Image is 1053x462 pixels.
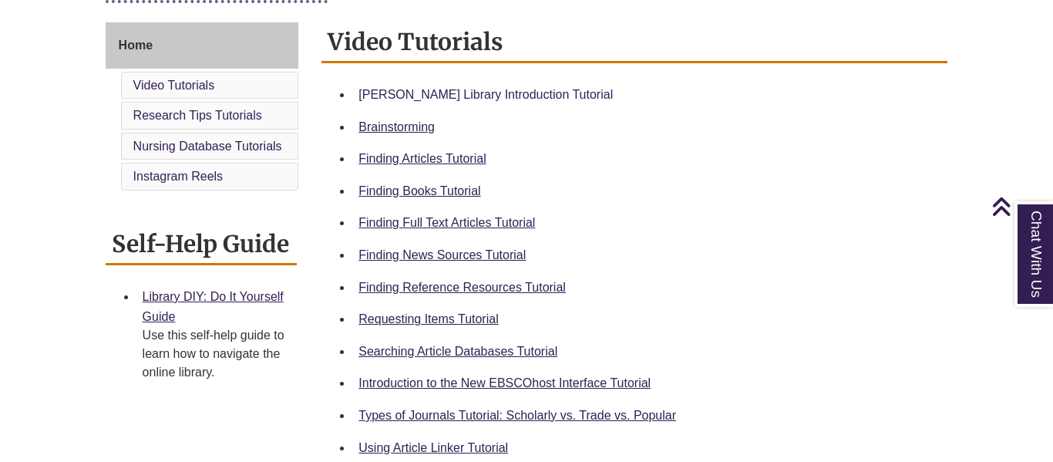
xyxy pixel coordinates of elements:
[321,22,947,63] h2: Video Tutorials
[119,39,153,52] span: Home
[106,22,299,69] a: Home
[358,345,557,358] a: Searching Article Databases Tutorial
[358,88,613,101] a: [PERSON_NAME] Library Introduction Tutorial
[143,326,285,382] div: Use this self-help guide to learn how to navigate the online library.
[133,140,282,153] a: Nursing Database Tutorials
[358,216,535,229] a: Finding Full Text Articles Tutorial
[358,120,435,133] a: Brainstorming
[358,184,480,197] a: Finding Books Tutorial
[358,152,486,165] a: Finding Articles Tutorial
[143,290,284,323] a: Library DIY: Do It Yourself Guide
[358,312,498,325] a: Requesting Items Tutorial
[106,22,299,194] div: Guide Page Menu
[106,224,298,265] h2: Self-Help Guide
[358,441,508,454] a: Using Article Linker Tutorial
[133,170,224,183] a: Instagram Reels
[133,109,262,122] a: Research Tips Tutorials
[358,281,566,294] a: Finding Reference Resources Tutorial
[358,376,651,389] a: Introduction to the New EBSCOhost Interface Tutorial
[358,409,676,422] a: Types of Journals Tutorial: Scholarly vs. Trade vs. Popular
[991,196,1049,217] a: Back to Top
[358,248,526,261] a: Finding News Sources Tutorial
[133,79,215,92] a: Video Tutorials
